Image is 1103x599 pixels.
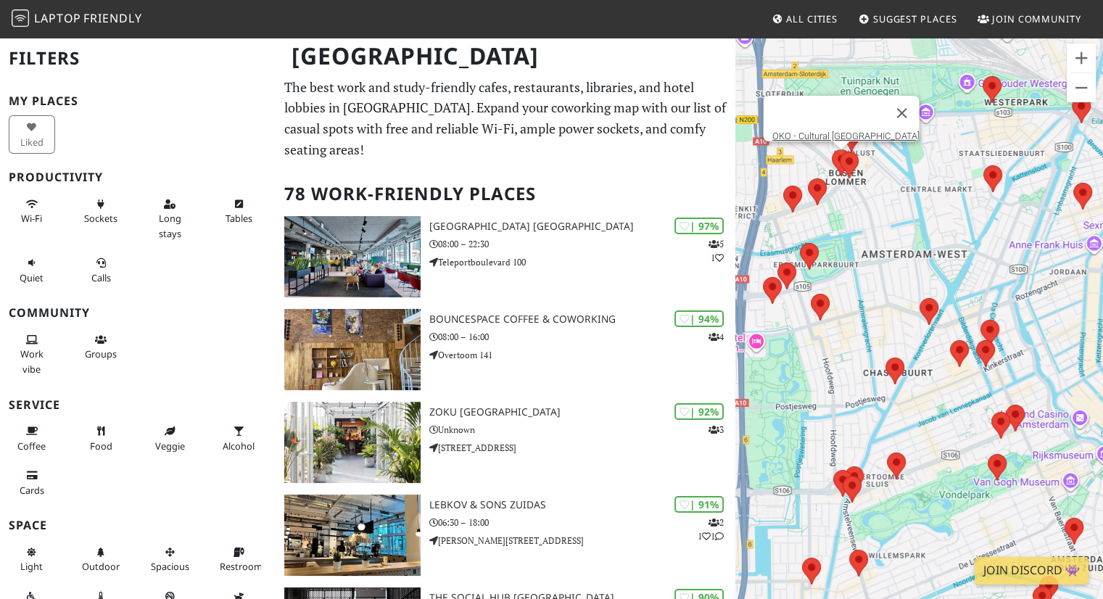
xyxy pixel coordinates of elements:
h3: [GEOGRAPHIC_DATA] [GEOGRAPHIC_DATA] [429,220,736,233]
p: 06:30 – 18:00 [429,516,736,529]
button: Quiet [9,251,55,289]
a: All Cities [766,6,843,32]
div: | 94% [674,310,724,327]
button: Sockets [78,192,124,231]
div: | 92% [674,403,724,420]
button: Veggie [146,419,193,458]
h3: Zoku [GEOGRAPHIC_DATA] [429,406,736,418]
h3: Service [9,398,267,412]
a: Aristo Meeting Center Amsterdam | 97% 51 [GEOGRAPHIC_DATA] [GEOGRAPHIC_DATA] 08:00 – 22:30 Telepo... [276,216,735,297]
button: Work vibe [9,328,55,381]
p: [STREET_ADDRESS] [429,441,736,455]
button: Calls [78,251,124,289]
img: Zoku Amsterdam [284,402,420,483]
p: The best work and study-friendly cafes, restaurants, libraries, and hotel lobbies in [GEOGRAPHIC_... [284,77,727,160]
button: Coffee [9,419,55,458]
span: Spacious [151,560,189,573]
button: Zoom in [1067,44,1096,73]
a: BounceSpace Coffee & Coworking | 94% 4 BounceSpace Coffee & Coworking 08:00 – 16:00 Overtoom 141 [276,309,735,390]
h3: Space [9,519,267,532]
p: 4 [709,330,724,344]
span: Work-friendly tables [226,212,252,225]
div: | 91% [674,496,724,513]
span: Power sockets [84,212,117,225]
a: Join Community [972,6,1087,32]
h3: BounceSpace Coffee & Coworking [429,313,736,326]
button: Light [9,540,55,579]
a: Join Discord 👾 [975,557,1088,584]
span: Quiet [20,271,44,284]
span: All Cities [786,12,838,25]
p: 5 1 [709,237,724,265]
span: Restroom [220,560,263,573]
p: Overtoom 141 [429,348,736,362]
button: Restroom [215,540,262,579]
p: [PERSON_NAME][STREET_ADDRESS] [429,534,736,548]
span: Suggest Places [873,12,957,25]
img: Lebkov & Sons Zuidas [284,495,420,576]
span: Veggie [155,439,185,453]
span: Long stays [159,212,181,239]
a: OKO - Cultural [GEOGRAPHIC_DATA] [772,131,919,141]
div: | 97% [674,218,724,234]
span: Group tables [85,347,117,360]
button: Alcohol [215,419,262,458]
h3: My Places [9,94,267,108]
button: Long stays [146,192,193,245]
button: Cards [9,463,55,502]
p: 08:00 – 22:30 [429,237,736,251]
a: Lebkov & Sons Zuidas | 91% 211 Lebkov & Sons Zuidas 06:30 – 18:00 [PERSON_NAME][STREET_ADDRESS] [276,495,735,576]
span: Outdoor area [82,560,120,573]
span: Coffee [17,439,46,453]
span: Alcohol [223,439,255,453]
p: Teleportboulevard 100 [429,255,736,269]
h2: 78 Work-Friendly Places [284,172,727,216]
span: Credit cards [20,484,44,497]
img: BounceSpace Coffee & Coworking [284,309,420,390]
span: Video/audio calls [91,271,111,284]
button: Spacious [146,540,193,579]
button: Zoom out [1067,73,1096,102]
button: Wi-Fi [9,192,55,231]
button: Tables [215,192,262,231]
button: Food [78,419,124,458]
span: Laptop [34,10,81,26]
h3: Lebkov & Sons Zuidas [429,499,736,511]
img: LaptopFriendly [12,9,29,27]
span: Friendly [83,10,141,26]
p: 08:00 – 16:00 [429,330,736,344]
span: People working [20,347,44,375]
span: Natural light [20,560,43,573]
span: Stable Wi-Fi [21,212,42,225]
p: 2 1 1 [698,516,724,543]
a: Suggest Places [853,6,963,32]
span: Join Community [992,12,1081,25]
h1: [GEOGRAPHIC_DATA] [280,36,732,76]
span: Food [90,439,112,453]
img: Aristo Meeting Center Amsterdam [284,216,420,297]
button: Groups [78,328,124,366]
a: LaptopFriendly LaptopFriendly [12,7,142,32]
button: Outdoor [78,540,124,579]
button: Close [884,96,919,131]
a: Zoku Amsterdam | 92% 3 Zoku [GEOGRAPHIC_DATA] Unknown [STREET_ADDRESS] [276,402,735,483]
h3: Productivity [9,170,267,184]
p: 3 [709,423,724,437]
p: Unknown [429,423,736,437]
h2: Filters [9,36,267,80]
h3: Community [9,306,267,320]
